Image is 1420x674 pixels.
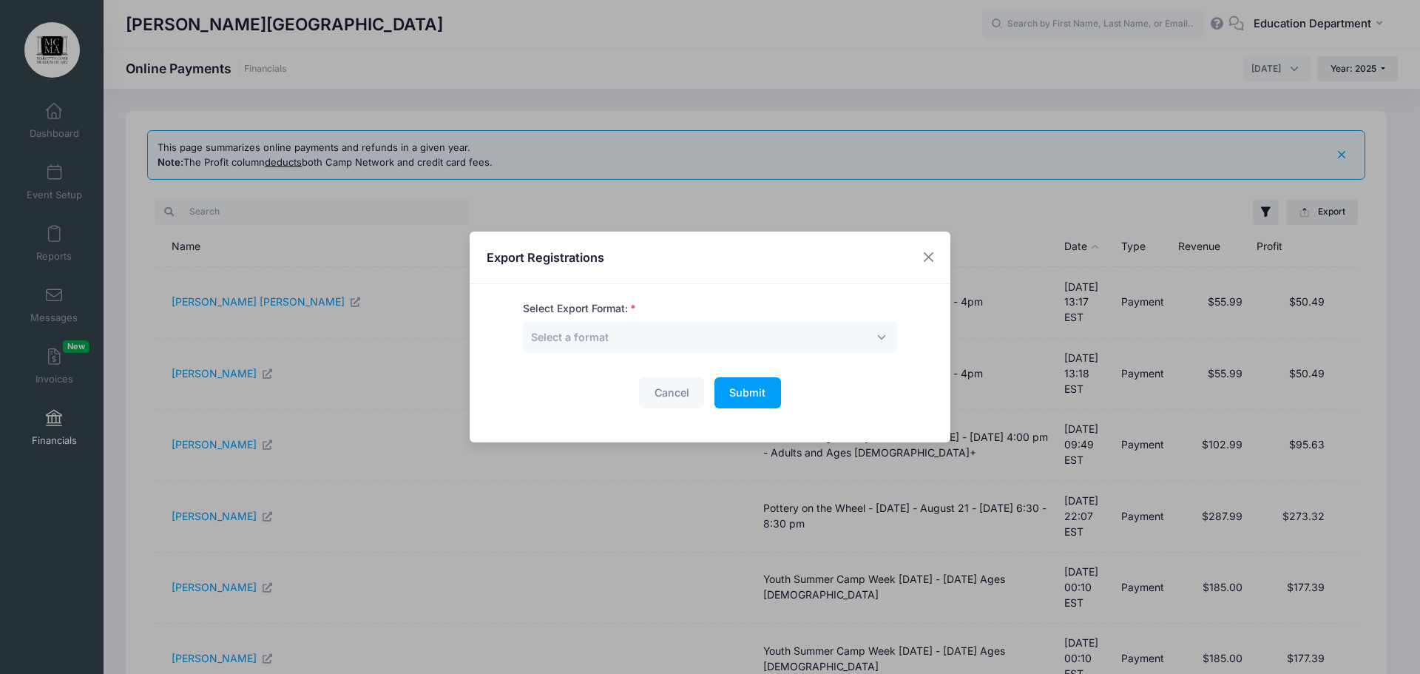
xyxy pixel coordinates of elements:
span: Select a format [523,321,898,353]
button: Submit [714,377,781,409]
label: Select Export Format: [523,301,636,317]
button: Cancel [639,377,704,409]
span: Submit [729,386,765,399]
span: Select a format [531,331,609,343]
button: Close [916,244,942,271]
span: Select a format [531,329,609,345]
h4: Export Registrations [487,249,604,266]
